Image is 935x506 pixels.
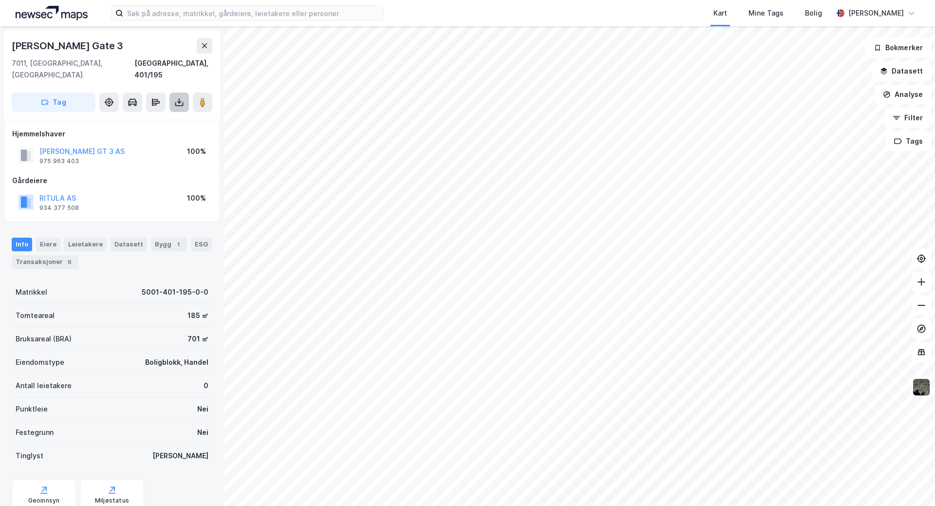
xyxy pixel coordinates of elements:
button: Analyse [875,85,931,104]
div: Antall leietakere [16,380,72,392]
div: 975 963 403 [39,157,79,165]
div: Eiere [36,238,60,251]
div: [GEOGRAPHIC_DATA], 401/195 [134,57,212,81]
div: 701 ㎡ [187,333,208,345]
div: Bolig [805,7,822,19]
div: Tinglyst [16,450,43,462]
div: Miljøstatus [95,497,129,505]
div: Leietakere [64,238,107,251]
button: Tags [886,131,931,151]
div: Geoinnsyn [28,497,60,505]
div: Punktleie [16,403,48,415]
div: Datasett [111,238,147,251]
button: Tag [12,93,95,112]
div: 100% [187,146,206,157]
img: logo.a4113a55bc3d86da70a041830d287a7e.svg [16,6,88,20]
button: Filter [884,108,931,128]
div: 0 [204,380,208,392]
div: 185 ㎡ [187,310,208,321]
div: [PERSON_NAME] Gate 3 [12,38,125,54]
div: Kart [713,7,727,19]
div: [PERSON_NAME] [152,450,208,462]
div: Gårdeiere [12,175,212,187]
div: 6 [65,257,75,267]
div: Eiendomstype [16,356,64,368]
div: ESG [191,238,212,251]
div: 934 377 508 [39,204,79,212]
div: 7011, [GEOGRAPHIC_DATA], [GEOGRAPHIC_DATA] [12,57,134,81]
div: 100% [187,192,206,204]
div: Matrikkel [16,286,47,298]
div: 1 [173,240,183,249]
div: Bruksareal (BRA) [16,333,72,345]
button: Bokmerker [865,38,931,57]
div: 5001-401-195-0-0 [142,286,208,298]
div: Tomteareal [16,310,55,321]
div: Info [12,238,32,251]
input: Søk på adresse, matrikkel, gårdeiere, leietakere eller personer [123,6,383,20]
div: Festegrunn [16,427,54,438]
img: 9k= [912,378,931,396]
div: [PERSON_NAME] [848,7,904,19]
div: Boligblokk, Handel [145,356,208,368]
div: Mine Tags [748,7,784,19]
div: Kontrollprogram for chat [886,459,935,506]
div: Nei [197,427,208,438]
div: Transaksjoner [12,255,78,269]
iframe: Chat Widget [886,459,935,506]
div: Bygg [151,238,187,251]
div: Nei [197,403,208,415]
div: Hjemmelshaver [12,128,212,140]
button: Datasett [872,61,931,81]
